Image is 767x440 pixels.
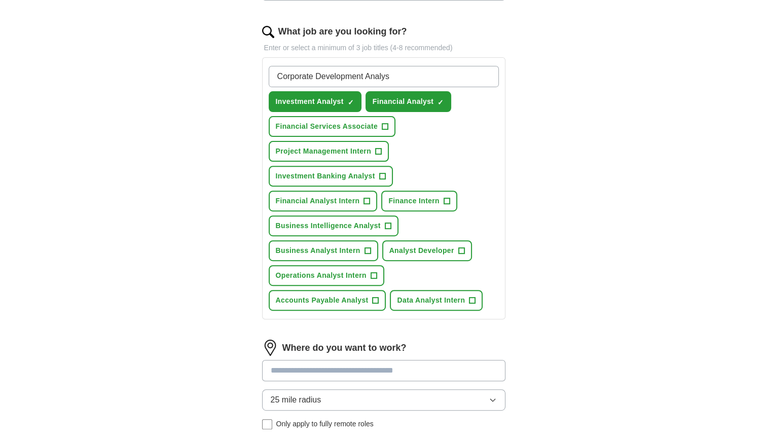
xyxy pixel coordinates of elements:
[397,295,465,306] span: Data Analyst Intern
[348,98,354,106] span: ✓
[276,245,360,256] span: Business Analyst Intern
[269,166,393,187] button: Investment Banking Analyst
[269,66,499,87] input: Type a job title and press enter
[262,340,278,356] img: location.png
[269,91,361,112] button: Investment Analyst✓
[381,191,457,211] button: Finance Intern
[388,196,440,206] span: Finance Intern
[366,91,452,112] button: Financial Analyst✓
[262,419,272,429] input: Only apply to fully remote roles
[276,295,369,306] span: Accounts Payable Analyst
[282,341,407,355] label: Where do you want to work?
[269,215,398,236] button: Business Intelligence Analyst
[269,191,378,211] button: Financial Analyst Intern
[271,394,321,406] span: 25 mile radius
[276,270,367,281] span: Operations Analyst Intern
[276,96,344,107] span: Investment Analyst
[276,221,381,231] span: Business Intelligence Analyst
[389,245,454,256] span: Analyst Developer
[269,116,396,137] button: Financial Services Associate
[269,290,386,311] button: Accounts Payable Analyst
[276,419,374,429] span: Only apply to fully remote roles
[276,196,360,206] span: Financial Analyst Intern
[262,389,505,411] button: 25 mile radius
[276,121,378,132] span: Financial Services Associate
[269,240,378,261] button: Business Analyst Intern
[373,96,434,107] span: Financial Analyst
[262,26,274,38] img: search.png
[278,25,407,39] label: What job are you looking for?
[437,98,444,106] span: ✓
[276,146,371,157] span: Project Management Intern
[269,265,384,286] button: Operations Analyst Intern
[382,240,472,261] button: Analyst Developer
[262,43,505,53] p: Enter or select a minimum of 3 job titles (4-8 recommended)
[276,171,375,181] span: Investment Banking Analyst
[390,290,483,311] button: Data Analyst Intern
[269,141,389,162] button: Project Management Intern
